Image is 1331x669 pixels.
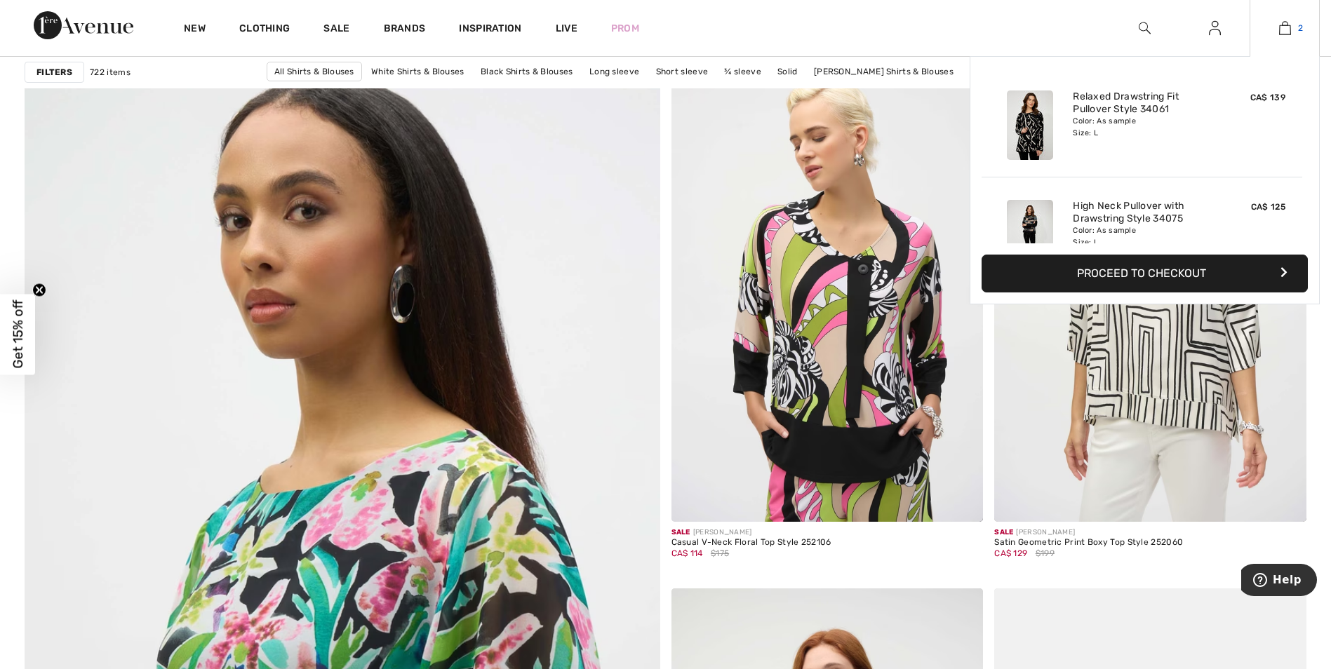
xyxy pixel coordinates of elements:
[32,283,46,297] button: Close teaser
[807,62,961,81] a: [PERSON_NAME] Shirts & Blouses
[184,22,206,37] a: New
[649,62,716,81] a: Short sleeve
[1250,93,1285,102] span: CA$ 139
[671,528,690,536] span: Sale
[384,22,426,37] a: Brands
[1279,20,1291,36] img: My Bag
[671,527,831,538] div: [PERSON_NAME]
[90,66,131,79] span: 722 items
[474,62,580,81] a: Black Shirts & Blouses
[239,22,290,37] a: Clothing
[1250,20,1319,36] a: 2
[994,548,1027,558] span: CA$ 129
[1298,22,1303,34] span: 2
[671,53,984,521] img: Casual V-Neck Floral Top Style 252106. Black/Multi
[1139,20,1151,36] img: search the website
[36,66,72,79] strong: Filters
[1251,202,1285,212] span: CA$ 125
[556,21,577,36] a: Live
[323,22,349,37] a: Sale
[982,255,1308,292] button: Proceed to Checkout
[34,11,133,39] img: 1ère Avenue
[1209,20,1221,36] img: My Info
[611,21,639,36] a: Prom
[582,62,646,81] a: Long sleeve
[459,22,521,37] span: Inspiration
[1007,200,1053,269] img: High Neck Pullover with Drawstring Style 34075
[1241,564,1317,599] iframe: Opens a widget where you can find more information
[1198,20,1232,37] a: Sign In
[770,62,805,81] a: Solid
[1073,116,1211,138] div: Color: As sample Size: L
[994,527,1183,538] div: [PERSON_NAME]
[671,538,831,548] div: Casual V-Neck Floral Top Style 252106
[711,547,729,560] span: $175
[717,62,768,81] a: ¾ sleeve
[1073,225,1211,248] div: Color: As sample Size: L
[1073,200,1211,225] a: High Neck Pullover with Drawstring Style 34075
[267,62,362,81] a: All Shirts & Blouses
[1073,90,1211,116] a: Relaxed Drawstring Fit Pullover Style 34061
[364,62,471,81] a: White Shirts & Blouses
[1007,90,1053,160] img: Relaxed Drawstring Fit Pullover Style 34061
[1036,547,1055,560] span: $199
[963,62,1090,81] a: [PERSON_NAME] & Blouses
[10,300,26,369] span: Get 15% off
[671,548,703,558] span: CA$ 114
[994,528,1013,536] span: Sale
[994,538,1183,548] div: Satin Geometric Print Boxy Top Style 252060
